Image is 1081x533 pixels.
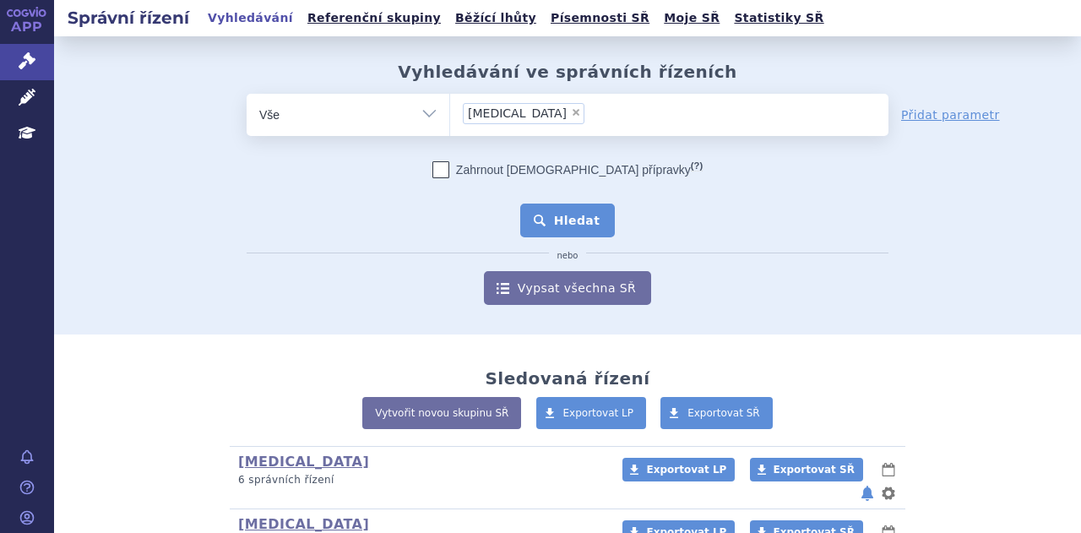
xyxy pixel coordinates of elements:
a: Exportovat LP [622,458,735,481]
p: 6 správních řízení [238,473,600,487]
span: Exportovat LP [646,464,726,476]
span: × [571,107,581,117]
a: Exportovat LP [536,397,647,429]
button: Hledat [520,204,616,237]
a: Písemnosti SŘ [546,7,655,30]
h2: Vyhledávání ve správních řízeních [398,62,737,82]
button: notifikace [859,483,876,503]
span: Exportovat SŘ [687,407,760,419]
a: Exportovat SŘ [660,397,773,429]
a: Moje SŘ [659,7,725,30]
label: Zahrnout [DEMOGRAPHIC_DATA] přípravky [432,161,703,178]
a: [MEDICAL_DATA] [238,516,369,532]
span: [MEDICAL_DATA] [468,107,567,119]
input: [MEDICAL_DATA] [589,102,670,123]
h2: Sledovaná řízení [485,368,649,389]
a: Exportovat SŘ [750,458,863,481]
a: Statistiky SŘ [729,7,828,30]
a: Referenční skupiny [302,7,446,30]
button: lhůty [880,460,897,480]
a: [MEDICAL_DATA] [238,454,369,470]
span: Exportovat LP [563,407,634,419]
button: nastavení [880,483,897,503]
h2: Správní řízení [54,6,203,30]
a: Přidat parametr [901,106,1000,123]
a: Vyhledávání [203,7,298,30]
a: Vypsat všechna SŘ [484,271,651,305]
i: nebo [549,251,587,261]
abbr: (?) [691,160,703,171]
a: Běžící lhůty [450,7,541,30]
span: Exportovat SŘ [774,464,855,476]
a: Vytvořit novou skupinu SŘ [362,397,521,429]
